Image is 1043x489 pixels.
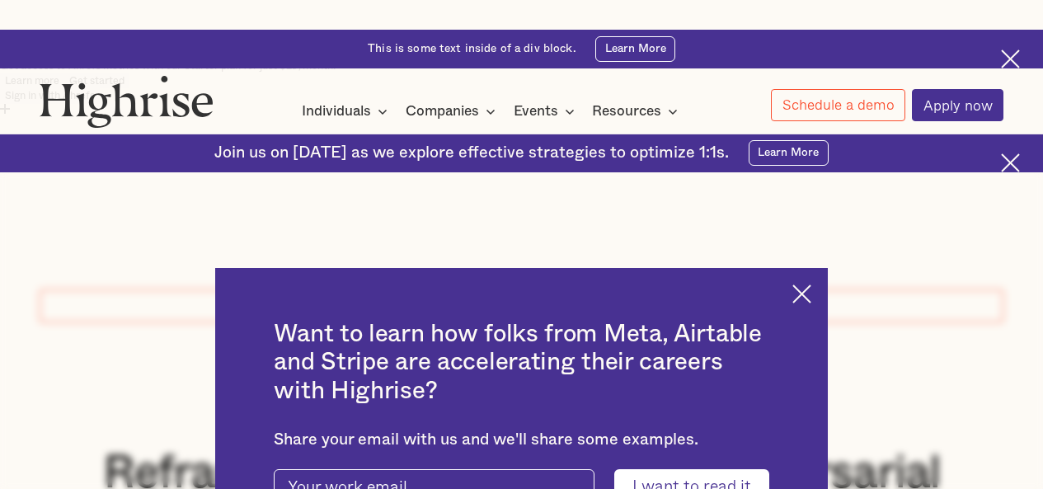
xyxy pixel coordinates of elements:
a: Apply now [912,89,1003,121]
div: This is some text inside of a div block. [368,41,576,57]
div: Join us on [DATE] as we explore effective strategies to optimize 1:1s. [214,143,729,162]
img: Cross icon [1001,49,1020,68]
img: Cross icon [792,284,811,303]
img: Highrise logo [40,75,214,128]
h2: Want to learn how folks from Meta, Airtable and Stripe are accelerating their careers with Highrise? [274,320,768,405]
a: Learn More [749,140,829,166]
div: Share your email with us and we'll share some examples. [274,430,768,449]
div: Companies [406,101,500,121]
a: Learn More [595,36,675,62]
a: Schedule a demo [771,89,905,121]
div: Resources [592,101,661,121]
div: Individuals [302,101,371,121]
img: Cross icon [1001,153,1020,172]
div: Events [514,101,580,121]
div: Events [514,101,558,121]
div: Companies [406,101,479,121]
div: Resources [592,101,683,121]
div: Individuals [302,101,392,121]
